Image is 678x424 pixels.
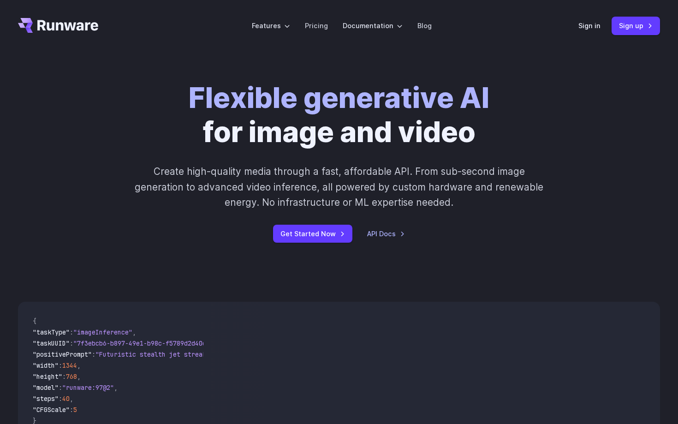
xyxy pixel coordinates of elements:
a: Go to / [18,18,98,33]
span: 40 [62,394,70,403]
span: "steps" [33,394,59,403]
span: "width" [33,361,59,370]
a: Sign up [612,17,660,35]
span: , [114,383,118,392]
span: "positivePrompt" [33,350,92,358]
strong: Flexible generative AI [189,81,489,115]
label: Documentation [343,20,403,31]
p: Create high-quality media through a fast, affordable API. From sub-second image generation to adv... [134,164,545,210]
span: : [59,394,62,403]
span: 768 [66,372,77,381]
span: : [62,372,66,381]
span: "model" [33,383,59,392]
span: , [132,328,136,336]
a: API Docs [367,228,405,239]
span: "Futuristic stealth jet streaking through a neon-lit cityscape with glowing purple exhaust" [95,350,431,358]
span: "taskType" [33,328,70,336]
span: "imageInference" [73,328,132,336]
span: : [59,361,62,370]
span: : [70,339,73,347]
span: "CFGScale" [33,406,70,414]
span: 5 [73,406,77,414]
span: 1344 [62,361,77,370]
span: : [70,328,73,336]
h1: for image and video [189,81,489,149]
span: , [70,394,73,403]
a: Sign in [578,20,601,31]
span: : [92,350,95,358]
span: , [77,361,81,370]
span: : [59,383,62,392]
span: , [77,372,81,381]
span: "taskUUID" [33,339,70,347]
span: : [70,406,73,414]
a: Get Started Now [273,225,352,243]
span: "7f3ebcb6-b897-49e1-b98c-f5789d2d40d7" [73,339,214,347]
a: Pricing [305,20,328,31]
a: Blog [417,20,432,31]
span: "runware:97@2" [62,383,114,392]
span: { [33,317,36,325]
label: Features [252,20,290,31]
span: "height" [33,372,62,381]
